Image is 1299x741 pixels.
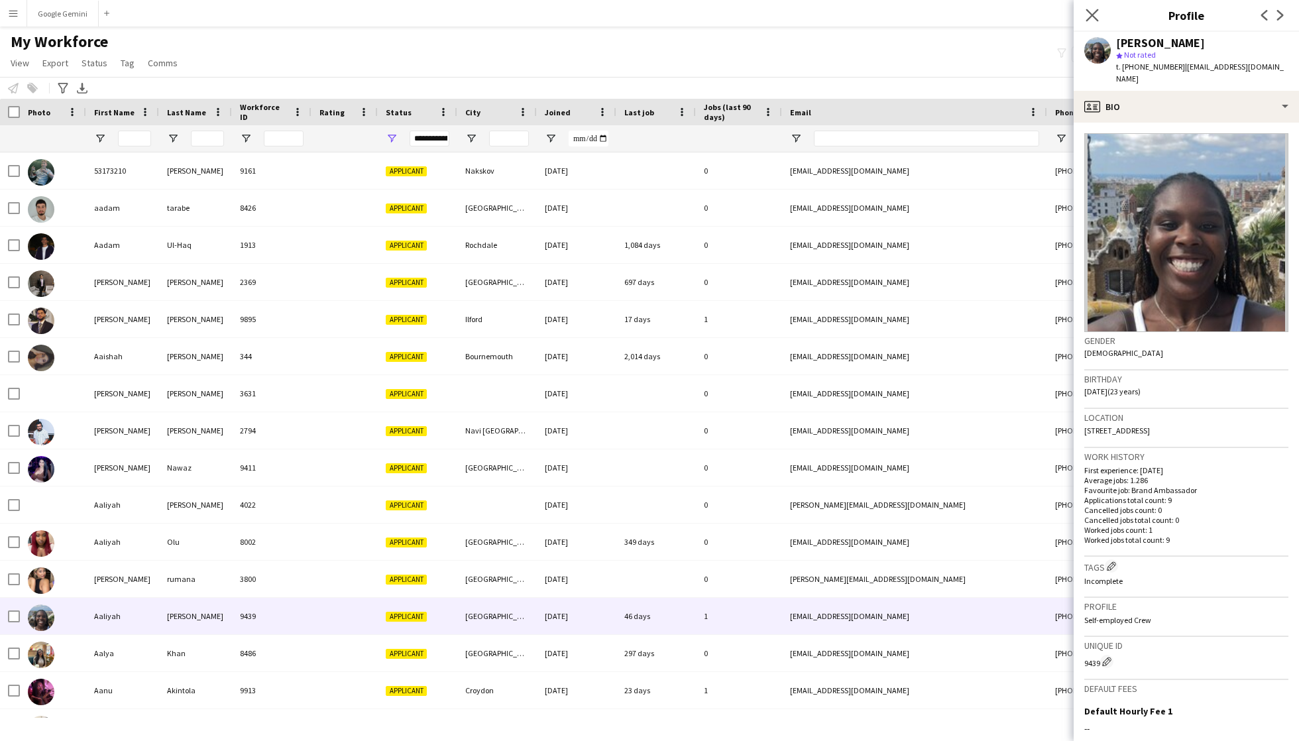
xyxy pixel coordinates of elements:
[232,412,311,449] div: 2794
[696,152,782,189] div: 0
[616,301,696,337] div: 17 days
[1047,672,1217,709] div: [PHONE_NUMBER]
[159,338,232,374] div: [PERSON_NAME]
[76,54,113,72] a: Status
[94,107,135,117] span: First Name
[159,524,232,560] div: Olu
[537,561,616,597] div: [DATE]
[537,227,616,263] div: [DATE]
[86,561,159,597] div: [PERSON_NAME]
[159,190,232,226] div: tarabe
[1084,451,1288,463] h3: Work history
[1084,722,1288,734] div: --
[782,227,1047,263] div: [EMAIL_ADDRESS][DOMAIN_NAME]
[537,449,616,486] div: [DATE]
[537,190,616,226] div: [DATE]
[537,672,616,709] div: [DATE]
[1084,412,1288,424] h3: Location
[782,524,1047,560] div: [EMAIL_ADDRESS][DOMAIN_NAME]
[232,264,311,300] div: 2369
[232,561,311,597] div: 3800
[27,1,99,27] button: Google Gemini
[1084,600,1288,612] h3: Profile
[232,152,311,189] div: 9161
[1074,7,1299,24] h3: Profile
[696,672,782,709] div: 1
[386,500,427,510] span: Applicant
[159,264,232,300] div: [PERSON_NAME]
[1047,486,1217,523] div: [PHONE_NUMBER]
[457,412,537,449] div: Navi [GEOGRAPHIC_DATA]
[1047,561,1217,597] div: [PHONE_NUMBER]
[1084,348,1163,358] span: [DEMOGRAPHIC_DATA]
[28,107,50,117] span: Photo
[696,598,782,634] div: 1
[1084,576,1288,586] p: Incomplete
[5,54,34,72] a: View
[86,375,159,412] div: [PERSON_NAME]
[782,598,1047,634] div: [EMAIL_ADDRESS][DOMAIN_NAME]
[616,227,696,263] div: 1,084 days
[696,486,782,523] div: 0
[1084,133,1288,332] img: Crew avatar or photo
[86,338,159,374] div: Aaishah
[86,598,159,634] div: Aaliyah
[569,131,608,146] input: Joined Filter Input
[86,486,159,523] div: Aaliyah
[457,672,537,709] div: Croydon
[232,672,311,709] div: 9913
[1047,412,1217,449] div: [PHONE_NUMBER]
[191,131,224,146] input: Last Name Filter Input
[1047,524,1217,560] div: [PHONE_NUMBER]
[1072,46,1138,62] button: Everyone9,751
[537,152,616,189] div: [DATE]
[545,133,557,144] button: Open Filter Menu
[1084,525,1288,535] p: Worked jobs count: 1
[28,345,54,371] img: Aaishah Chaudhry
[42,57,68,69] span: Export
[159,227,232,263] div: Ul-Haq
[232,449,311,486] div: 9411
[232,486,311,523] div: 4022
[167,107,206,117] span: Last Name
[232,338,311,374] div: 344
[159,449,232,486] div: Nawaz
[386,133,398,144] button: Open Filter Menu
[1124,50,1156,60] span: Not rated
[696,412,782,449] div: 0
[28,233,54,260] img: Aadam Ul-Haq
[28,159,54,186] img: 53173210 Pedersen
[118,131,151,146] input: First Name Filter Input
[1047,301,1217,337] div: [PHONE_NUMBER]
[386,278,427,288] span: Applicant
[159,375,232,412] div: [PERSON_NAME]
[240,102,288,122] span: Workforce ID
[782,301,1047,337] div: [EMAIL_ADDRESS][DOMAIN_NAME]
[264,131,304,146] input: Workforce ID Filter Input
[1084,465,1288,475] p: First experience: [DATE]
[232,375,311,412] div: 3631
[240,133,252,144] button: Open Filter Menu
[159,301,232,337] div: [PERSON_NAME]
[1084,475,1288,485] p: Average jobs: 1.286
[696,227,782,263] div: 0
[457,561,537,597] div: [GEOGRAPHIC_DATA]
[537,598,616,634] div: [DATE]
[782,561,1047,597] div: [PERSON_NAME][EMAIL_ADDRESS][DOMAIN_NAME]
[1084,640,1288,652] h3: Unique ID
[1084,705,1172,717] h3: Default Hourly Fee 1
[1047,338,1217,374] div: [PHONE_NUMBER]
[86,449,159,486] div: [PERSON_NAME]
[386,107,412,117] span: Status
[782,190,1047,226] div: [EMAIL_ADDRESS][DOMAIN_NAME]
[465,133,477,144] button: Open Filter Menu
[704,102,758,122] span: Jobs (last 90 days)
[386,241,427,251] span: Applicant
[1084,373,1288,385] h3: Birthday
[782,338,1047,374] div: [EMAIL_ADDRESS][DOMAIN_NAME]
[55,80,71,96] app-action-btn: Advanced filters
[1084,683,1288,695] h3: Default fees
[457,152,537,189] div: Nakskov
[28,642,54,668] img: Aalya Khan
[28,419,54,445] img: Aakash Singh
